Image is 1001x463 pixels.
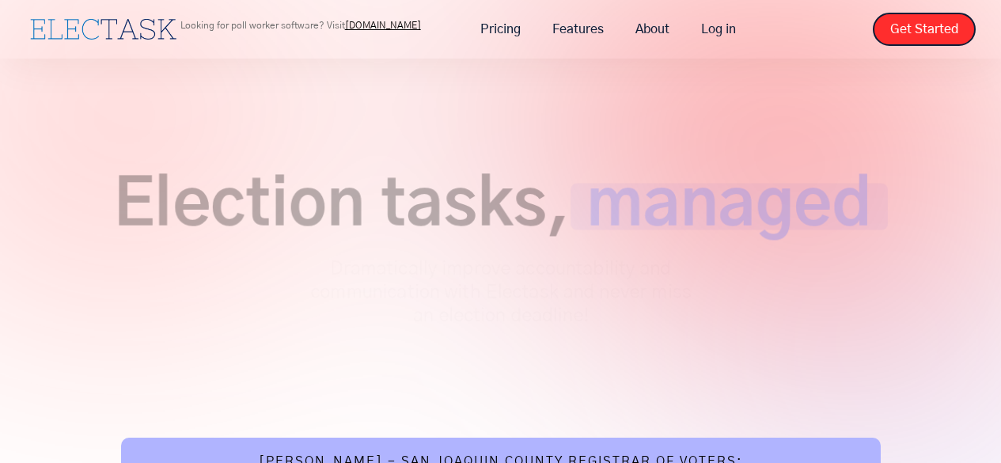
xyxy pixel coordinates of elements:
a: Log in [685,13,752,46]
p: Dramatically improve accountability and communication with Electask and never miss an election de... [303,256,699,328]
a: [DOMAIN_NAME] [345,21,421,30]
span: Election tasks, [113,184,571,230]
a: home [26,15,180,44]
a: About [620,13,685,46]
p: Looking for poll worker software? Visit [180,21,421,30]
a: Get Started [873,13,976,46]
span: managed [571,184,888,230]
a: Pricing [464,13,537,46]
a: Features [537,13,620,46]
